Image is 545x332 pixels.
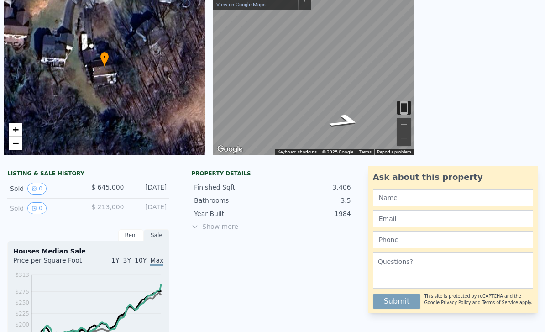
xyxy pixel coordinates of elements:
[191,170,353,177] div: Property details
[278,149,317,155] button: Keyboard shortcuts
[100,53,109,61] span: •
[194,209,272,218] div: Year Built
[9,137,22,150] a: Zoom out
[13,256,89,270] div: Price per Square Foot
[111,257,119,264] span: 1Y
[315,111,375,132] path: Go West, Burleigh Cottage Ln
[194,183,272,192] div: Finished Sqft
[100,52,109,68] div: •
[135,257,147,264] span: 10Y
[373,171,533,184] div: Ask about this property
[15,311,29,317] tspan: $225
[91,203,124,211] span: $ 213,000
[397,101,411,115] button: Toggle motion tracking
[377,149,411,154] a: Report a problem
[13,247,163,256] div: Houses Median Sale
[15,300,29,306] tspan: $250
[10,183,81,195] div: Sold
[373,189,533,206] input: Name
[215,143,245,155] a: Open this area in Google Maps (opens a new window)
[272,196,351,205] div: 3.5
[131,202,167,214] div: [DATE]
[15,321,29,328] tspan: $200
[27,202,47,214] button: View historical data
[144,229,169,241] div: Sale
[9,123,22,137] a: Zoom in
[118,229,144,241] div: Rent
[272,209,351,218] div: 1984
[272,183,351,192] div: 3,406
[216,2,266,8] a: View on Google Maps
[424,290,533,309] div: This site is protected by reCAPTCHA and the Google and apply.
[150,257,163,266] span: Max
[131,183,167,195] div: [DATE]
[191,222,353,231] span: Show more
[13,124,19,135] span: +
[13,137,19,149] span: −
[15,272,29,278] tspan: $313
[441,300,471,305] a: Privacy Policy
[373,210,533,227] input: Email
[397,118,411,132] button: Zoom in
[322,149,353,154] span: © 2025 Google
[397,132,411,146] button: Zoom out
[359,149,372,154] a: Terms (opens in new tab)
[215,143,245,155] img: Google
[194,196,272,205] div: Bathrooms
[7,170,169,179] div: LISTING & SALE HISTORY
[373,231,533,248] input: Phone
[15,289,29,295] tspan: $275
[10,202,81,214] div: Sold
[91,184,124,191] span: $ 645,000
[482,300,518,305] a: Terms of Service
[27,183,47,195] button: View historical data
[373,294,421,309] button: Submit
[123,257,131,264] span: 3Y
